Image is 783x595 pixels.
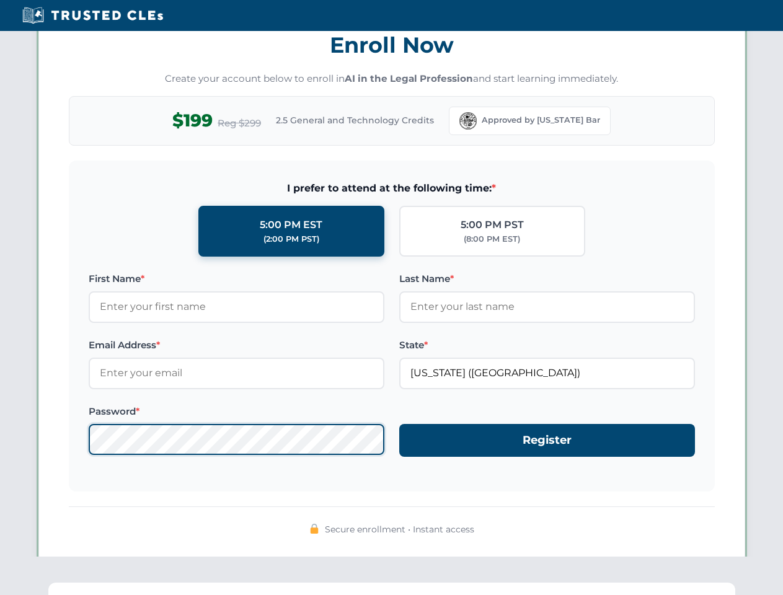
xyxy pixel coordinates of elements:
[263,233,319,245] div: (2:00 PM PST)
[482,114,600,126] span: Approved by [US_STATE] Bar
[89,358,384,389] input: Enter your email
[19,6,167,25] img: Trusted CLEs
[89,291,384,322] input: Enter your first name
[464,233,520,245] div: (8:00 PM EST)
[89,180,695,196] span: I prefer to attend at the following time:
[345,73,473,84] strong: AI in the Legal Profession
[399,424,695,457] button: Register
[399,291,695,322] input: Enter your last name
[461,217,524,233] div: 5:00 PM PST
[218,116,261,131] span: Reg $299
[399,358,695,389] input: Florida (FL)
[260,217,322,233] div: 5:00 PM EST
[69,72,715,86] p: Create your account below to enroll in and start learning immediately.
[276,113,434,127] span: 2.5 General and Technology Credits
[309,524,319,534] img: 🔒
[325,522,474,536] span: Secure enrollment • Instant access
[172,107,213,134] span: $199
[399,338,695,353] label: State
[399,271,695,286] label: Last Name
[89,404,384,419] label: Password
[89,338,384,353] label: Email Address
[89,271,384,286] label: First Name
[69,25,715,64] h3: Enroll Now
[459,112,477,130] img: Florida Bar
